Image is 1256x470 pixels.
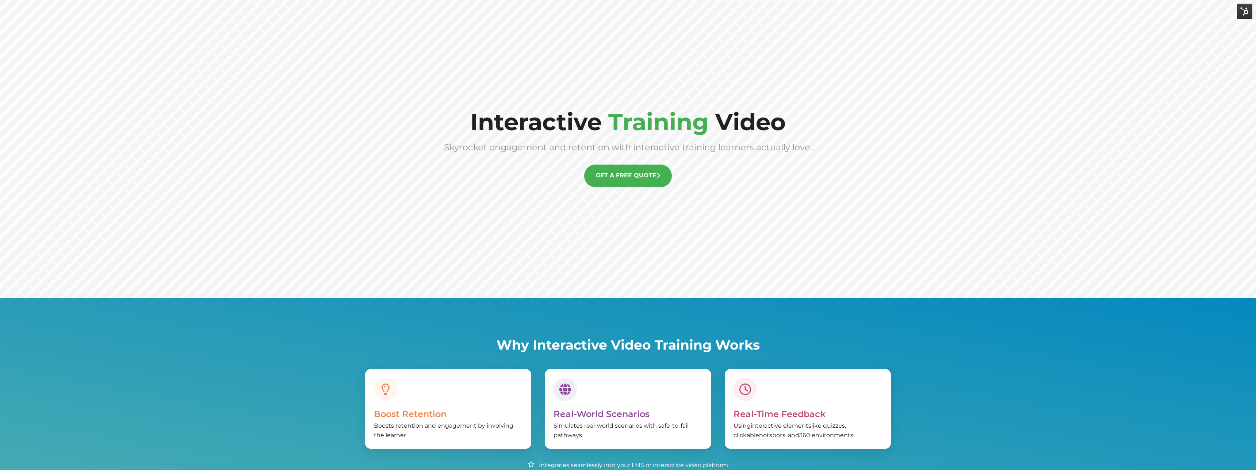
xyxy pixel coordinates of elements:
span: Simulates real-world scenarios with safe-to-fail pathways [554,422,689,439]
span: Real-Time Feedback [734,409,826,419]
span: interactive elements [751,422,811,429]
span: 360 environments [799,432,853,439]
span: Training [608,108,709,136]
span: Video [715,108,786,136]
img: HubSpot Tools Menu Toggle [1237,4,1252,19]
span: Boost Retention [374,409,447,419]
span: Boosts retention and engagement by involving the learner [374,422,513,439]
span: hotspots, and [759,432,799,439]
span: like quizzes, clickable [734,422,846,439]
span: Using [734,422,751,429]
span: Interactive [470,108,602,136]
span: Skyrocket engagement and retention with interactive training learners actually love. [444,142,812,153]
span: Real-World Scenarios [554,409,650,419]
span: Integrates seamlessly into your LMS or interactive vid [539,462,694,469]
span: eo platform [694,462,728,469]
span: Why Interactive Video Training Works [497,337,760,353]
a: GET A FREE QUOTE [584,165,672,187]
